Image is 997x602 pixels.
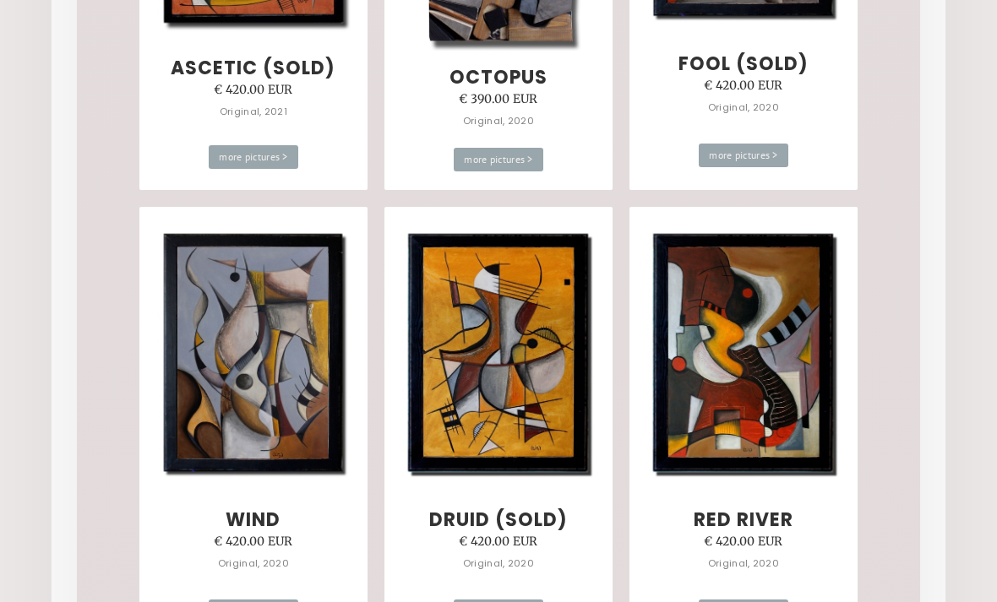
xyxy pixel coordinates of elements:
h3: Fool (SOLD) [678,54,809,74]
div: Original, 2020 [463,110,534,132]
h3: Ascetic (SOLD) [171,58,335,79]
img: Painting, 50 w x 70 h cm Oil on canvas [395,221,601,485]
div: Original, 2020 [708,96,779,118]
h3: Octopus [449,68,548,88]
div: € 420.00 EUR [704,74,783,96]
div: Original, 2020 [463,552,534,574]
img: Painting, 50 w x 70 h cm Oil on canvas [640,221,846,485]
div: Original, 2020 [708,552,779,574]
div: € 420.00 EUR [704,530,783,552]
div: € 420.00 EUR [214,530,293,552]
h3: Druid (SOLD) [429,510,568,530]
h3: Red river [694,510,793,530]
img: Painting, 50 w x 70 h cm Oil on canvas [151,221,357,485]
div: Original, 2020 [218,552,289,574]
div: more pictures > [699,144,788,167]
div: € 420.00 EUR [214,79,293,100]
div: € 420.00 EUR [459,530,538,552]
div: € 390.00 EUR [459,88,538,110]
div: more pictures > [454,148,543,171]
div: Original, 2021 [220,100,287,122]
div: more pictures > [209,145,298,169]
h3: Wind [226,510,281,530]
